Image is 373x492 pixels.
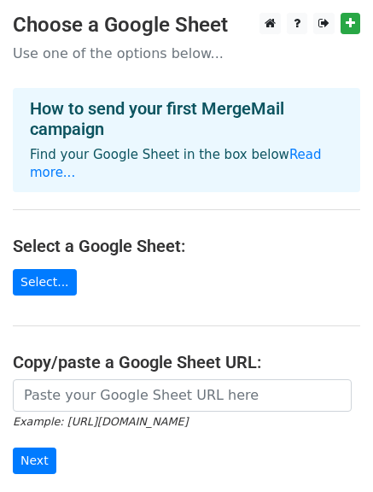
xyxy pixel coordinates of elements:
[13,379,352,412] input: Paste your Google Sheet URL here
[13,13,360,38] h3: Choose a Google Sheet
[13,236,360,256] h4: Select a Google Sheet:
[13,415,188,428] small: Example: [URL][DOMAIN_NAME]
[30,147,322,180] a: Read more...
[13,352,360,372] h4: Copy/paste a Google Sheet URL:
[13,448,56,474] input: Next
[13,269,77,296] a: Select...
[30,146,343,182] p: Find your Google Sheet in the box below
[13,44,360,62] p: Use one of the options below...
[30,98,343,139] h4: How to send your first MergeMail campaign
